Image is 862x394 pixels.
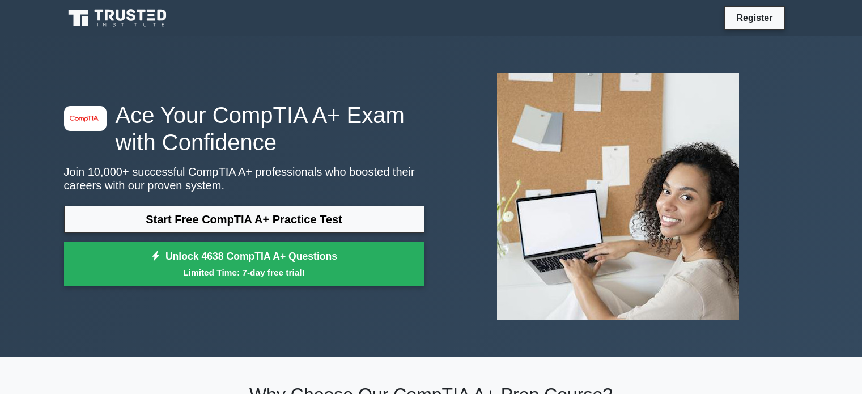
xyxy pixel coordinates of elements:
[64,101,424,156] h1: Ace Your CompTIA A+ Exam with Confidence
[64,242,424,287] a: Unlock 4638 CompTIA A+ QuestionsLimited Time: 7-day free trial!
[729,11,779,25] a: Register
[64,165,424,192] p: Join 10,000+ successful CompTIA A+ professionals who boosted their careers with our proven system.
[78,266,410,279] small: Limited Time: 7-day free trial!
[64,206,424,233] a: Start Free CompTIA A+ Practice Test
